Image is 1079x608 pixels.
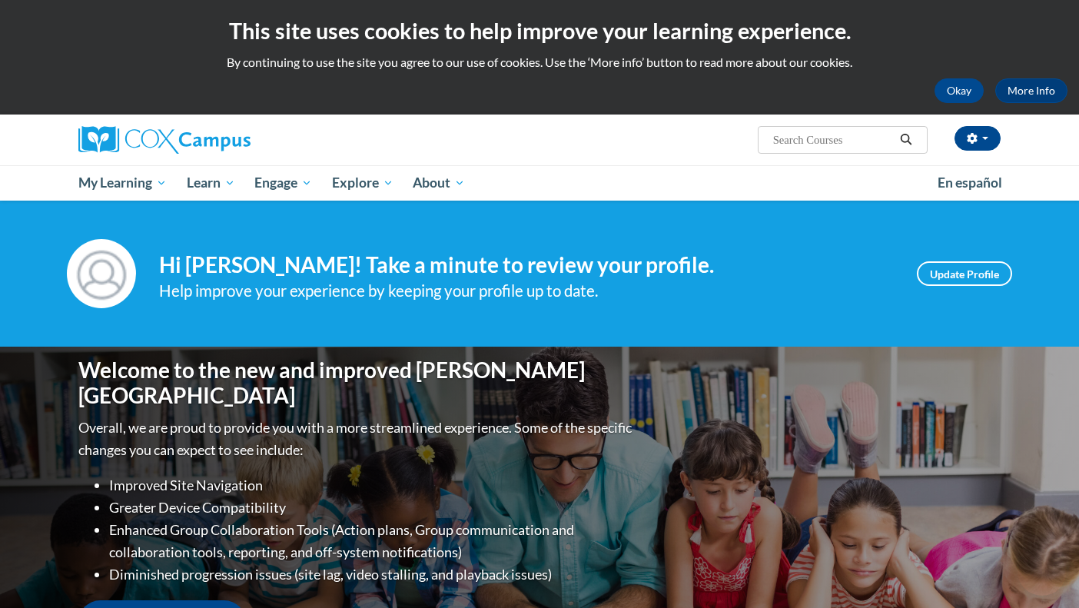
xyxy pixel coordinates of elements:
[177,165,245,201] a: Learn
[78,126,370,154] a: Cox Campus
[954,126,1001,151] button: Account Settings
[995,78,1067,103] a: More Info
[109,497,636,519] li: Greater Device Compatibility
[67,239,136,308] img: Profile Image
[917,261,1012,286] a: Update Profile
[772,131,895,149] input: Search Courses
[109,474,636,497] li: Improved Site Navigation
[928,167,1012,199] a: En español
[187,174,235,192] span: Learn
[109,563,636,586] li: Diminished progression issues (site lag, video stalling, and playback issues)
[55,165,1024,201] div: Main menu
[254,174,312,192] span: Engage
[78,417,636,461] p: Overall, we are proud to provide you with a more streamlined experience. Some of the specific cha...
[403,165,476,201] a: About
[12,15,1067,46] h2: This site uses cookies to help improve your learning experience.
[244,165,322,201] a: Engage
[159,278,894,304] div: Help improve your experience by keeping your profile up to date.
[935,78,984,103] button: Okay
[68,165,177,201] a: My Learning
[322,165,403,201] a: Explore
[78,174,167,192] span: My Learning
[938,174,1002,191] span: En español
[413,174,465,192] span: About
[78,357,636,409] h1: Welcome to the new and improved [PERSON_NAME][GEOGRAPHIC_DATA]
[12,54,1067,71] p: By continuing to use the site you agree to our use of cookies. Use the ‘More info’ button to read...
[895,131,918,149] button: Search
[332,174,393,192] span: Explore
[109,519,636,563] li: Enhanced Group Collaboration Tools (Action plans, Group communication and collaboration tools, re...
[78,126,251,154] img: Cox Campus
[1018,547,1067,596] iframe: Button to launch messaging window
[159,252,894,278] h4: Hi [PERSON_NAME]! Take a minute to review your profile.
